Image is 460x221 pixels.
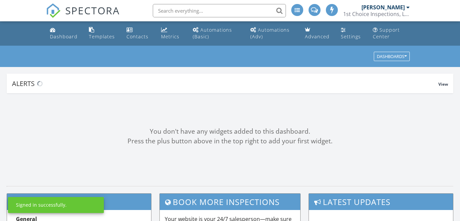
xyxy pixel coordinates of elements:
[370,24,413,43] a: Support Center
[338,24,365,43] a: Settings
[305,33,330,40] div: Advanced
[374,52,410,61] button: Dashboards
[373,27,400,40] div: Support Center
[190,24,242,43] a: Automations (Basic)
[193,27,232,40] div: Automations (Basic)
[86,24,118,43] a: Templates
[89,33,115,40] div: Templates
[438,81,448,87] span: View
[46,9,120,23] a: SPECTORA
[50,33,78,40] div: Dashboard
[7,127,453,136] div: You don't have any widgets added to this dashboard.
[46,3,61,18] img: The Best Home Inspection Software - Spectora
[160,194,300,210] h3: Book More Inspections
[65,3,120,17] span: SPECTORA
[343,11,410,17] div: 1st Choice Inspections, LLC
[16,202,67,208] div: Signed in successfully.
[124,24,153,43] a: Contacts
[309,194,453,210] h3: Latest Updates
[7,194,151,210] h3: Support
[377,54,407,59] div: Dashboards
[126,33,148,40] div: Contacts
[302,24,333,43] a: Advanced
[7,136,453,146] div: Press the plus button above in the top right to add your first widget.
[161,33,179,40] div: Metrics
[361,4,405,11] div: [PERSON_NAME]
[12,79,438,88] div: Alerts
[250,27,290,40] div: Automations (Adv)
[248,24,297,43] a: Automations (Advanced)
[341,33,361,40] div: Settings
[158,24,185,43] a: Metrics
[47,24,81,43] a: Dashboard
[153,4,286,17] input: Search everything...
